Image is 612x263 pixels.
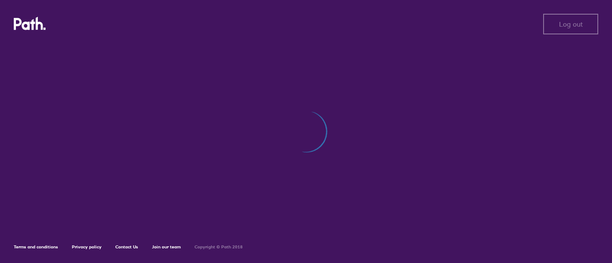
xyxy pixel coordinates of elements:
[195,245,243,250] h6: Copyright © Path 2018
[543,14,598,34] button: Log out
[559,20,583,28] span: Log out
[115,244,138,250] a: Contact Us
[72,244,102,250] a: Privacy policy
[152,244,181,250] a: Join our team
[14,244,58,250] a: Terms and conditions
